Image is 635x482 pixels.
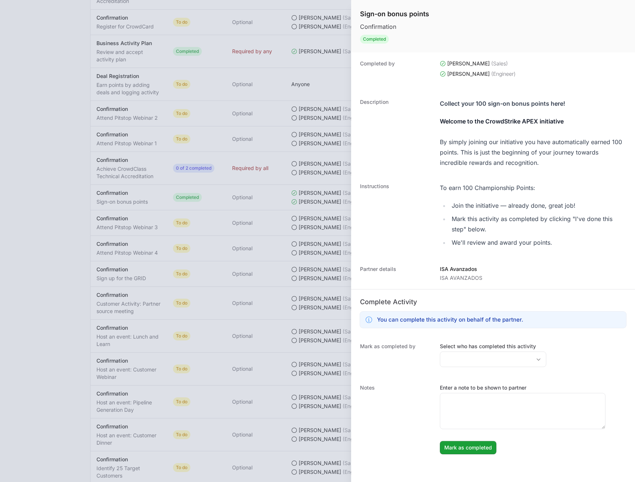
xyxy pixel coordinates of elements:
[447,60,490,67] span: [PERSON_NAME]
[491,70,516,78] span: (Engineer)
[360,183,431,251] dt: Instructions
[440,441,496,454] button: Mark as completed
[440,137,626,168] div: By simply joining our initiative you have automatically earned 100 points. This is just the begin...
[449,214,626,234] li: Mark this activity as completed by clicking "I've done this step" below.
[360,343,431,369] dt: Mark as completed by
[444,443,492,452] span: Mark as completed
[360,22,429,31] p: Confirmation
[447,70,490,78] span: [PERSON_NAME]
[360,265,431,282] dt: Partner details
[360,98,431,168] dt: Description
[377,315,523,324] h3: You can complete this activity on behalf of the partner.
[440,183,626,193] div: To earn 100 Championship Points:
[360,60,431,84] dt: Completed by
[440,118,564,125] strong: Welcome to the CrowdStrike APEX initiative
[440,274,482,282] p: ISA AVANZADOS
[449,200,626,211] li: Join the initiative — already done, great job!
[449,237,626,248] li: We'll review and award your points.
[440,265,482,273] p: ISA Avanzados
[531,352,546,367] div: Open
[360,384,431,454] dt: Notes
[360,297,626,307] h2: Complete Activity
[491,60,508,67] span: (Sales)
[360,9,429,19] h1: Sign-on bonus points
[440,384,605,391] label: Enter a note to be shown to partner
[440,98,626,109] div: Collect your 100 sign-on bonus points here!
[440,343,546,350] label: Select who has completed this activity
